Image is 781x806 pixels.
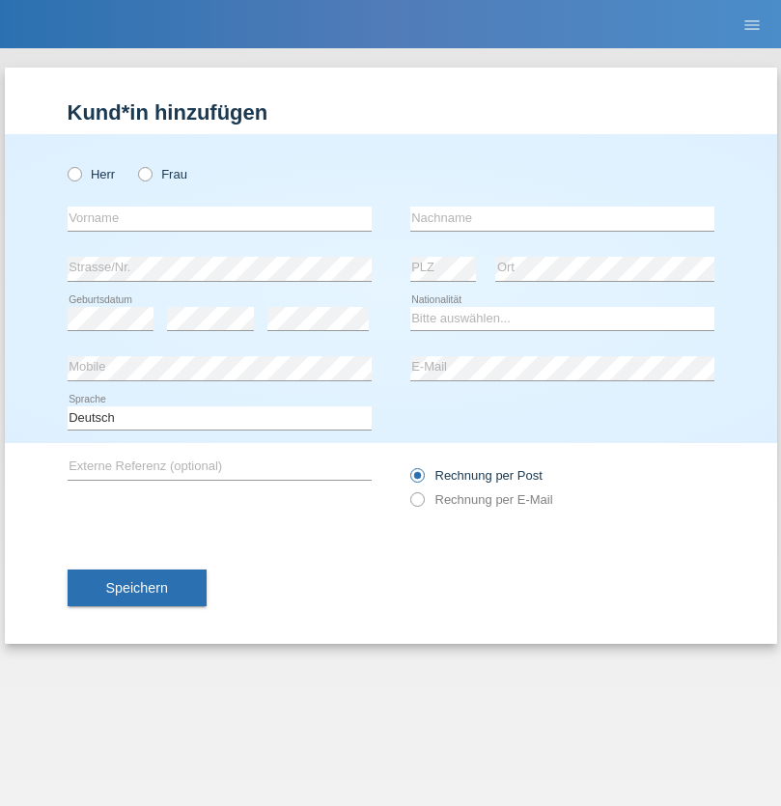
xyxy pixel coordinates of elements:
input: Herr [68,167,80,180]
a: menu [733,18,771,30]
h1: Kund*in hinzufügen [68,100,714,125]
label: Rechnung per E-Mail [410,492,553,507]
button: Speichern [68,570,207,606]
span: Speichern [106,580,168,596]
label: Frau [138,167,187,181]
label: Rechnung per Post [410,468,543,483]
label: Herr [68,167,116,181]
input: Frau [138,167,151,180]
i: menu [742,15,762,35]
input: Rechnung per E-Mail [410,492,423,516]
input: Rechnung per Post [410,468,423,492]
